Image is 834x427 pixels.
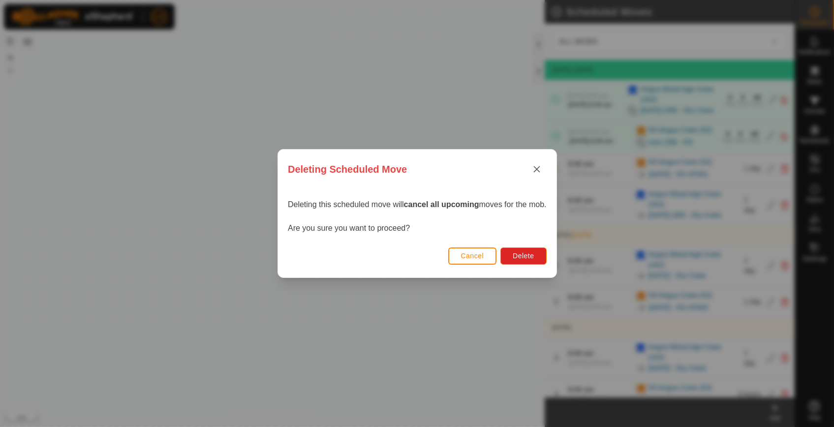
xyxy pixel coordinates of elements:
span: Cancel [461,252,484,260]
button: Cancel [448,247,496,265]
button: Delete [500,247,546,265]
span: Deleting Scheduled Move [288,162,407,177]
span: Delete [513,252,534,260]
p: Deleting this scheduled move will moves for the mob. [288,199,547,211]
p: Are you sure you want to proceed? [288,222,547,234]
strong: cancel all upcoming [403,200,479,209]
